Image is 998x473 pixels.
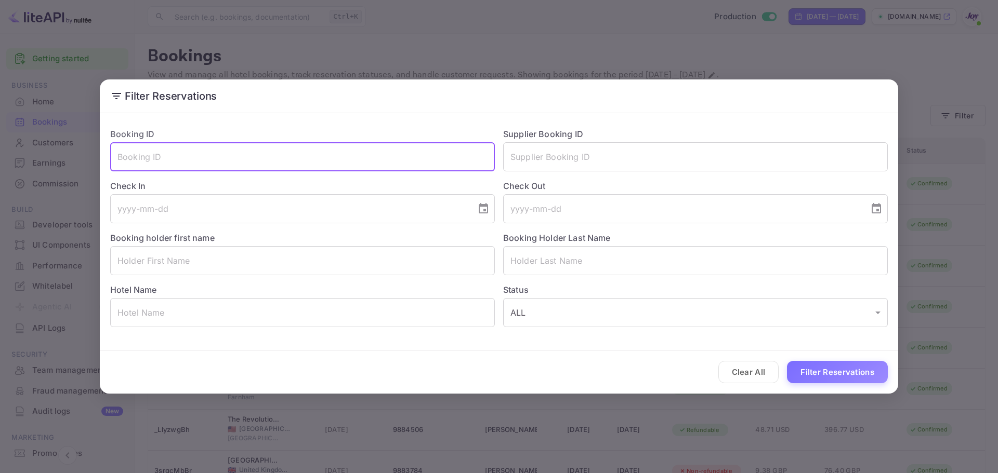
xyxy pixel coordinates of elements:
[110,298,495,327] input: Hotel Name
[110,285,157,295] label: Hotel Name
[503,298,888,327] div: ALL
[100,79,898,113] h2: Filter Reservations
[866,198,887,219] button: Choose date
[503,283,888,296] label: Status
[110,194,469,223] input: yyyy-mm-dd
[110,129,155,139] label: Booking ID
[110,246,495,275] input: Holder First Name
[503,129,583,139] label: Supplier Booking ID
[503,194,862,223] input: yyyy-mm-dd
[110,180,495,192] label: Check In
[110,142,495,171] input: Booking ID
[787,361,888,383] button: Filter Reservations
[503,142,888,171] input: Supplier Booking ID
[110,233,215,243] label: Booking holder first name
[503,246,888,275] input: Holder Last Name
[503,233,611,243] label: Booking Holder Last Name
[473,198,494,219] button: Choose date
[503,180,888,192] label: Check Out
[718,361,779,383] button: Clear All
